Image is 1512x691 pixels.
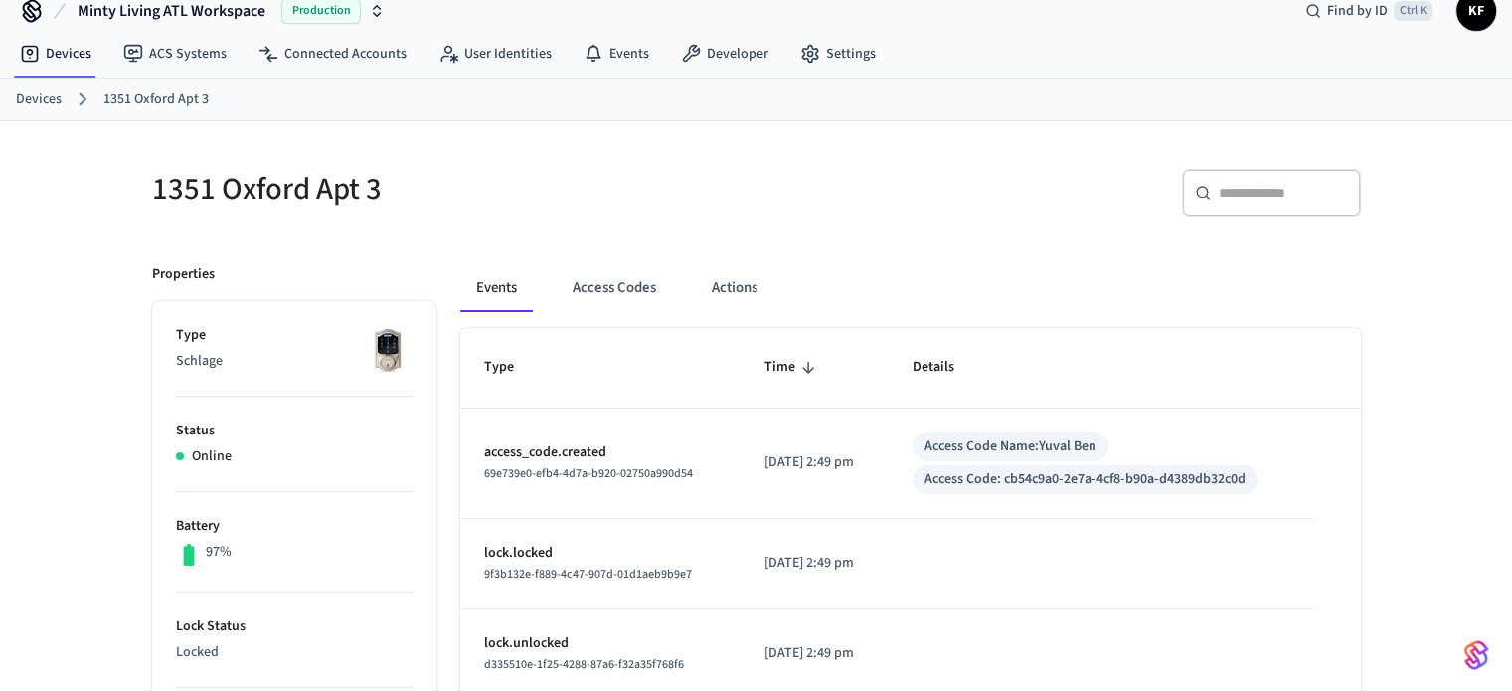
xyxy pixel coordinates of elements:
p: [DATE] 2:49 pm [764,643,865,664]
p: access_code.created [484,442,717,463]
div: ant example [460,264,1361,312]
p: [DATE] 2:49 pm [764,553,865,574]
span: d335510e-1f25-4288-87a6-f32a35f768f6 [484,656,684,673]
span: Ctrl K [1394,1,1432,21]
img: SeamLogoGradient.69752ec5.svg [1464,639,1488,671]
img: Schlage Sense Smart Deadbolt with Camelot Trim, Front [363,325,413,375]
a: User Identities [422,36,568,72]
a: Settings [784,36,892,72]
a: ACS Systems [107,36,243,72]
button: Actions [696,264,773,312]
p: Battery [176,516,413,537]
p: Properties [152,264,215,285]
span: Time [764,352,821,383]
button: Access Codes [557,264,672,312]
a: Devices [4,36,107,72]
p: Online [192,446,232,467]
span: 9f3b132e-f889-4c47-907d-01d1aeb9b9e7 [484,566,692,583]
span: Details [913,352,980,383]
h5: 1351 Oxford Apt 3 [152,169,745,210]
a: Connected Accounts [243,36,422,72]
a: Devices [16,89,62,110]
a: Events [568,36,665,72]
p: 97% [206,542,232,563]
p: lock.locked [484,543,717,564]
p: lock.unlocked [484,633,717,654]
p: Schlage [176,351,413,372]
a: Developer [665,36,784,72]
p: Status [176,421,413,441]
p: Type [176,325,413,346]
p: [DATE] 2:49 pm [764,452,865,473]
span: Type [484,352,540,383]
span: 69e739e0-efb4-4d7a-b920-02750a990d54 [484,465,693,482]
p: Lock Status [176,616,413,637]
div: Access Code Name: Yuval Ben [924,436,1096,457]
p: Locked [176,642,413,663]
a: 1351 Oxford Apt 3 [103,89,209,110]
button: Events [460,264,533,312]
div: Access Code: cb54c9a0-2e7a-4cf8-b90a-d4389db32c0d [924,469,1246,490]
span: Find by ID [1327,1,1388,21]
